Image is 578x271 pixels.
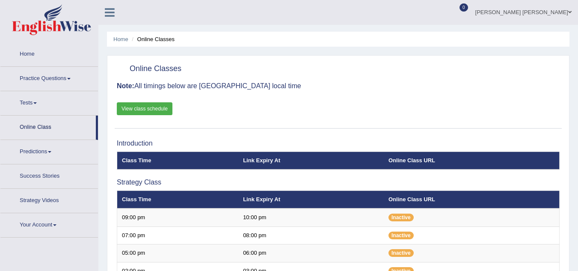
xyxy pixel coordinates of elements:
th: Class Time [117,152,239,170]
td: 09:00 pm [117,208,239,226]
b: Note: [117,82,134,89]
a: Tests [0,91,98,113]
a: Predictions [0,140,98,161]
td: 07:00 pm [117,226,239,244]
h3: Introduction [117,140,560,147]
h2: Online Classes [117,63,181,75]
span: Inactive [388,232,414,239]
th: Link Expiry At [238,191,384,208]
td: 10:00 pm [238,208,384,226]
th: Online Class URL [384,191,560,208]
a: View class schedule [117,102,172,115]
th: Online Class URL [384,152,560,170]
a: Home [113,36,128,42]
td: 05:00 pm [117,244,239,262]
span: Inactive [388,249,414,257]
th: Link Expiry At [238,152,384,170]
a: Success Stories [0,164,98,186]
li: Online Classes [130,35,175,43]
a: Home [0,42,98,64]
h3: Strategy Class [117,179,560,186]
span: 0 [459,3,468,12]
a: Online Class [0,116,96,137]
td: 08:00 pm [238,226,384,244]
h3: All timings below are [GEOGRAPHIC_DATA] local time [117,82,560,90]
a: Practice Questions [0,67,98,88]
a: Strategy Videos [0,189,98,210]
span: Inactive [388,214,414,221]
a: Your Account [0,213,98,235]
td: 06:00 pm [238,244,384,262]
th: Class Time [117,191,239,208]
